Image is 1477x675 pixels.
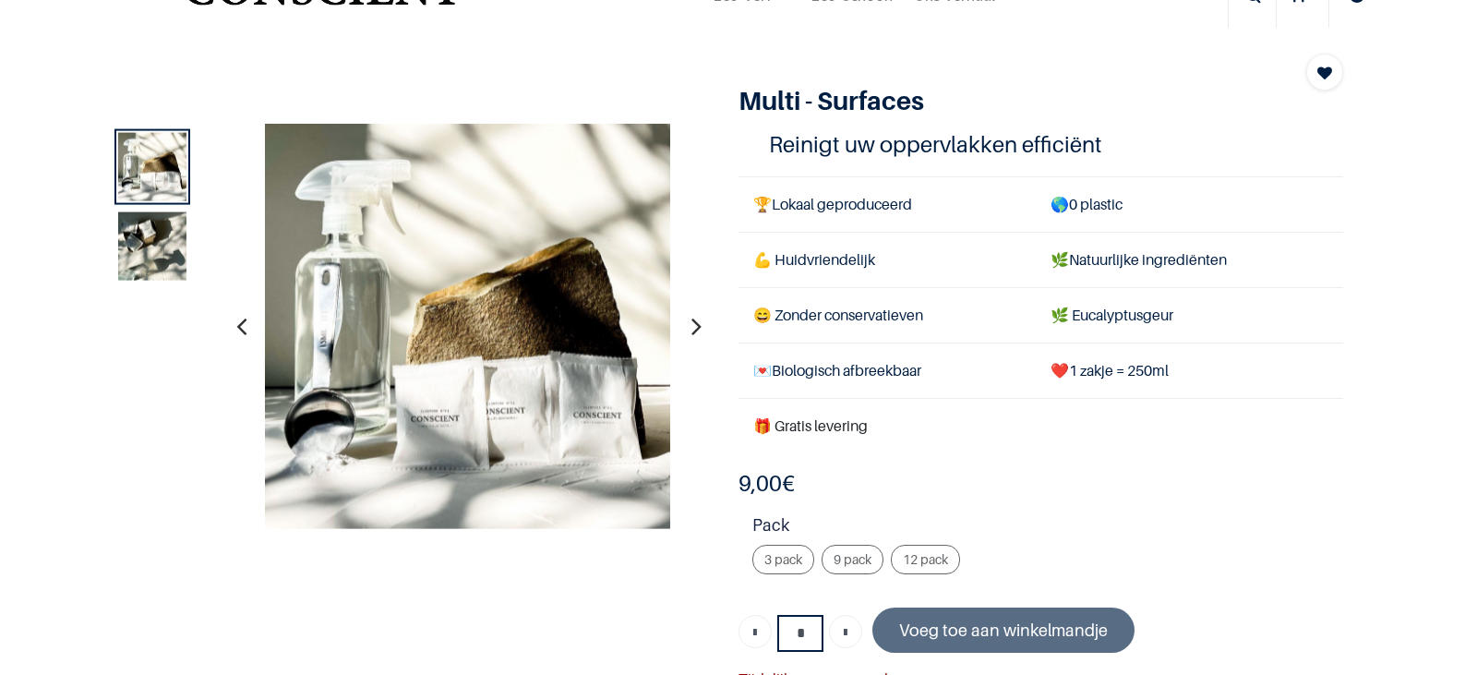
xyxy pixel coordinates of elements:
[738,176,1036,232] td: Lokaal geproduceerd
[738,470,795,497] b: €
[1036,288,1343,344] td: 🌿 Eucalyptusgeur
[1036,344,1343,399] td: ❤️1 zakje = 250ml
[1051,195,1069,213] span: 🌎
[1051,250,1069,269] span: 🌿
[264,123,670,529] img: Product image
[753,361,772,380] span: 💌
[118,132,186,200] img: Product image
[753,306,923,324] span: 😄 Zonder conservatieven
[752,512,1343,545] strong: Pack
[769,130,1314,159] h4: Reinigt uw oppervlakken efficiënt
[1317,62,1332,84] span: Add to wishlist
[738,344,1036,399] td: Biologisch afbreekbaar
[746,55,858,76] div: Bientôt disponible
[1306,54,1343,90] button: Add to wishlist
[738,615,772,648] a: Verwijder een
[829,615,862,648] a: Voeg één toe
[753,416,868,435] font: 🎁 Gratis levering
[738,85,1253,116] h1: Multi - Surfaces
[834,551,871,567] span: 9 pack
[1036,176,1343,232] td: 0 plastic
[1036,232,1343,287] td: Natuurlijke ingrediënten
[764,551,802,567] span: 3 pack
[753,250,875,269] span: 💪 Huidvriendelijk
[903,551,948,567] span: 12 pack
[738,470,782,497] span: 9,00
[118,211,186,280] img: Product image
[753,195,772,213] span: 🏆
